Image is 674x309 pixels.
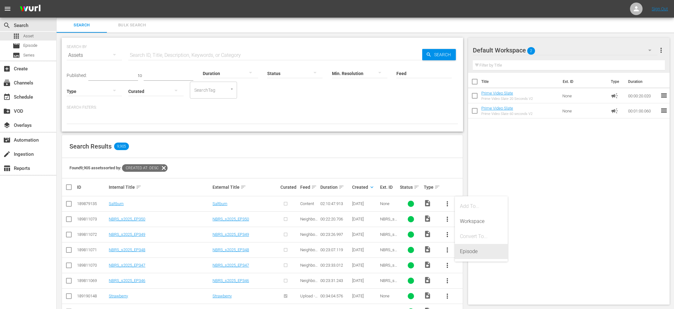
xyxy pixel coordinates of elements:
span: Series [13,51,20,59]
span: Video [424,230,431,238]
a: NBRS_s2025_EP350 [213,217,249,221]
span: reorder [660,107,668,114]
span: Ad [611,92,618,100]
span: Ingestion [3,150,11,158]
span: menu [4,5,11,13]
span: Content [300,201,314,206]
div: [DATE] [352,278,378,283]
span: to [138,73,142,78]
span: NBRS_s2025_EP349 [380,232,398,246]
div: Duration [320,183,350,191]
button: more_vert [440,227,455,242]
div: [DATE] [352,201,378,206]
div: Assets [67,46,122,64]
span: Neighbours [300,217,318,226]
span: Neighbours [300,247,318,257]
span: Search [60,22,103,29]
button: more_vert [440,273,455,288]
a: Strawberry [109,294,128,298]
span: more_vert [444,277,451,285]
a: Prime Video Slate [481,91,513,95]
a: Sign Out [652,6,668,11]
button: Open [229,86,235,92]
div: Type [424,183,438,191]
span: Video [424,276,431,284]
span: Ad [611,107,618,115]
span: sort [311,184,317,190]
span: Bulk Search [111,22,153,29]
button: more_vert [440,242,455,257]
span: Neighbours [300,232,318,241]
div: None [380,201,398,206]
span: Video [424,215,431,222]
a: NBRS_s2025_EP349 [109,232,145,237]
span: Neighbours [300,278,318,288]
div: Workspace [460,214,503,229]
a: NBRS_s2025_EP349 [213,232,249,237]
span: 9,905 [114,143,129,150]
div: [DATE] [352,232,378,237]
div: Status [400,183,422,191]
span: more_vert [444,231,451,238]
span: more_vert [444,262,451,269]
span: Reports [3,165,11,172]
span: more_vert [444,246,451,254]
a: NBRS_s2025_EP348 [109,247,145,252]
div: 189811070 [77,263,107,268]
div: 189190148 [77,294,107,298]
div: [DATE] [352,263,378,268]
div: 00:23:07.119 [320,247,350,252]
span: Channels [3,79,11,87]
span: Episode [13,42,20,50]
span: Found 9,905 assets sorted by: [69,165,168,170]
div: [DATE] [352,247,378,252]
span: NBRS_s2025_EP347 [380,263,398,277]
th: Title [481,73,559,90]
div: Default Workspace [473,41,657,59]
a: Saltburn [109,201,124,206]
td: 00:00:20.020 [626,88,660,103]
div: Internal Title [109,183,211,191]
span: sort [240,184,246,190]
div: Prime Video Slate 60 seconds V2 [481,112,533,116]
th: Duration [624,73,662,90]
span: Create [3,65,11,73]
button: more_vert [657,43,665,58]
span: Schedule [3,93,11,101]
span: Asset [23,33,34,39]
a: Strawberry [213,294,232,298]
button: more_vert [440,258,455,273]
span: sort [434,184,440,190]
span: Automation [3,136,11,144]
span: 2 [527,44,535,57]
span: Asset [13,32,20,40]
div: [DATE] [352,217,378,221]
div: Convert To... [460,229,503,244]
a: NBRS_s2025_EP346 [109,278,145,283]
a: Prime Video Slate [481,106,513,111]
span: Search [3,22,11,29]
button: Search [422,49,456,60]
a: NBRS_s2025_EP347 [109,263,145,268]
div: Curated [280,185,298,190]
span: NBRS_s2025_EP346 [380,278,398,292]
span: Overlays [3,122,11,129]
span: Created At: desc [122,164,160,172]
div: 189811069 [77,278,107,283]
div: 00:23:33.012 [320,263,350,268]
span: more_vert [444,215,451,223]
button: more_vert [440,289,455,304]
div: 189811071 [77,247,107,252]
span: Episode [23,42,37,49]
div: ID [77,185,107,190]
span: more_vert [444,292,451,300]
div: Prime Video Slate 20 Seconds V2 [481,97,533,101]
span: Upload - Season 3 [300,294,318,303]
div: Ext. ID [380,185,398,190]
div: None [380,294,398,298]
a: NBRS_s2025_EP350 [109,217,145,221]
div: Created [352,183,378,191]
th: Type [607,73,624,90]
span: Series [23,52,35,58]
span: Search [432,49,456,60]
